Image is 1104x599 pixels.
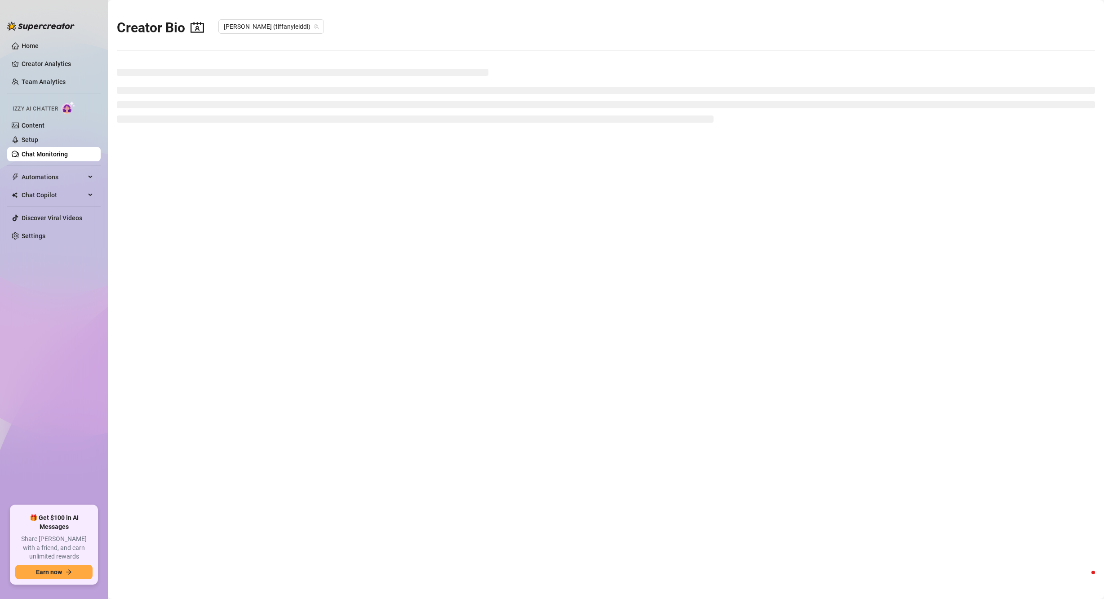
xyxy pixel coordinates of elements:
[15,514,93,531] span: 🎁 Get $100 in AI Messages
[15,535,93,561] span: Share [PERSON_NAME] with a friend, and earn unlimited rewards
[1073,568,1095,590] iframe: Intercom live chat
[22,122,44,129] a: Content
[191,21,204,34] span: contacts
[7,22,75,31] img: logo-BBDzfeDw.svg
[22,170,85,184] span: Automations
[22,78,66,85] a: Team Analytics
[22,214,82,222] a: Discover Viral Videos
[117,19,204,36] h2: Creator Bio
[314,24,319,29] span: team
[12,173,19,181] span: thunderbolt
[36,568,62,576] span: Earn now
[22,151,68,158] a: Chat Monitoring
[12,192,18,198] img: Chat Copilot
[22,42,39,49] a: Home
[62,101,75,114] img: AI Chatter
[22,136,38,143] a: Setup
[13,105,58,113] span: Izzy AI Chatter
[22,232,45,240] a: Settings
[224,20,319,33] span: Tiffany (tiffanyleiddi)
[15,565,93,579] button: Earn nowarrow-right
[66,569,72,575] span: arrow-right
[22,57,93,71] a: Creator Analytics
[22,188,85,202] span: Chat Copilot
